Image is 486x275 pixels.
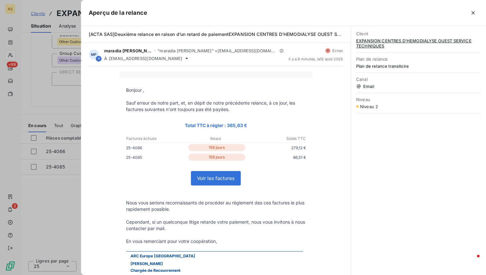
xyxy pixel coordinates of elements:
[126,87,306,93] p: Bonjour ,
[89,49,99,60] div: MP
[332,49,343,53] span: Échec
[126,154,187,161] p: 25-4065
[188,144,245,151] p: 159 jours
[126,136,186,142] p: Factures échues
[356,56,481,62] span: Plan de relance
[356,84,481,89] span: Email
[126,100,306,113] p: Sauf erreur de notre part, et, en dépit de notre précédente relance, à ce jour, les factures suiv...
[356,31,481,36] span: Client
[356,64,481,69] span: Plan de relance transitoire
[126,219,306,232] p: Cependant, si un quelconque litige retarde votre paiement, nous vous invitons à nous contacter pa...
[126,144,187,151] p: 25-4066
[109,56,182,61] span: [EMAIL_ADDRESS][DOMAIN_NAME]
[356,77,481,82] span: Canal
[360,104,378,109] span: Niveau 2
[130,261,163,266] b: [PERSON_NAME]
[464,253,480,269] iframe: Intercom live chat
[130,254,195,258] span: ARC Europe [GEOGRAPHIC_DATA]
[104,56,107,61] span: À
[356,38,481,48] span: EXPANSION CENTRES D'HEMODIALYSE OUEST SERVICE TECHNIQUES
[126,200,306,212] p: Nous vous serions reconnaissants de procéder au règlement des ces factures le plus rapidement pos...
[104,48,152,53] span: maradia [PERSON_NAME]
[356,97,481,102] span: Niveau
[289,57,343,61] span: il y a 9 minutes , le 12 août 2025
[157,48,278,53] span: "maradia [PERSON_NAME]" <[EMAIL_ADDRESS][DOMAIN_NAME]>
[126,238,306,245] p: En vous remerciant pour votre coopération,
[191,171,240,185] a: Voir les factures
[126,122,306,129] p: Total TTC à régler : 365,63 €
[247,154,306,161] p: 86,51 €
[89,31,407,37] span: [ACTA SAS]Deuxième relance en raison d’un retard de paiementEXPANSION CENTRES D'HEMODIALYSE OUEST...
[186,136,246,142] p: Retard
[130,268,180,273] span: Chargée de Recouvrement
[188,154,245,161] p: 159 jours
[247,144,306,151] p: 279,12 €
[89,8,147,17] h5: Aperçu de la relance
[154,49,156,53] span: -
[246,136,306,142] p: Solde TTC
